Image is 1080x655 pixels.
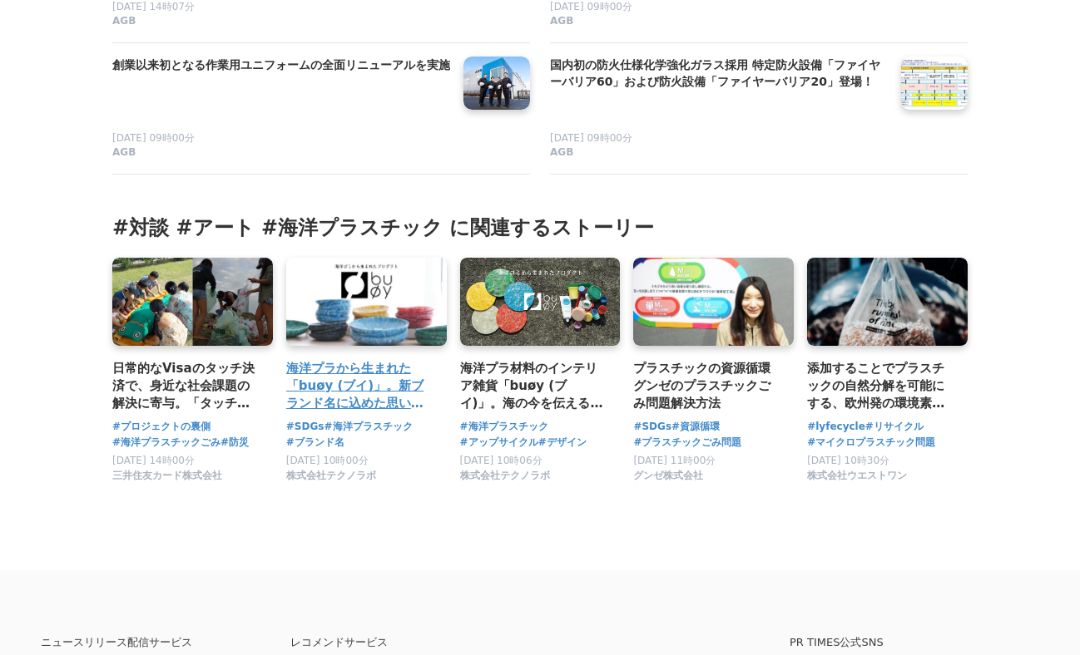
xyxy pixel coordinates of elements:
a: 日常的なVisaのタッチ決済で、身近な社会課題の解決に寄与。「タッチハッピー」で支援する海洋プラスチックごみ問題と防災教育に取り組む団体のストーリー。 [112,359,260,413]
a: 株式会社テクノラボ [460,474,550,485]
a: 株式会社テクノラボ [286,474,376,485]
span: [DATE] 10時00分 [286,455,369,466]
span: [DATE] 14時00分 [112,455,195,466]
span: [DATE] 09時00分 [550,132,632,144]
a: #リサイクル [865,419,924,435]
h4: 創業以来初となる作業用ユニフォームの全面リニューアルを実施 [112,57,450,75]
span: [DATE] 14時07分 [112,1,195,12]
span: AGB [550,146,573,158]
a: 国内初の防火仕様化学強化ガラス採用 特定防火設備「ファイヤーバリア60」および防火設備「ファイヤーバリア20」登場！ [550,57,888,91]
a: #海洋プラスチック [324,419,412,435]
a: #マイクロプラスチック問題 [807,435,935,451]
a: AGB [550,146,888,160]
a: #SDGs [633,419,671,435]
span: [DATE] 11時00分 [633,455,716,466]
span: グンゼ株式会社 [633,469,703,483]
a: 海洋プラ材料のインテリア雑貨「buøy (ブイ)」。海の今を伝えるアップサイクル工芸品を目指して [460,359,607,413]
a: AGB [112,146,450,160]
a: #プロジェクトの裏側 [112,419,211,435]
p: レコメンドサービス [290,637,540,648]
a: #プラスチックごみ問題 [633,435,741,451]
span: [DATE] 09時00分 [550,1,632,12]
span: 株式会社ウエストワン [807,469,907,483]
a: 三井住友カード株式会社 [112,474,222,485]
a: #アップサイクル [460,435,538,451]
a: プラスチックの資源循環 グンゼのプラスチックごみ問題解決方法 [633,359,780,413]
span: 株式会社テクノラボ [286,469,376,483]
a: #海洋プラスチックごみ [112,435,220,451]
span: 三井住友カード株式会社 [112,469,222,483]
a: AGB [550,15,888,29]
a: #SDGs [286,419,324,435]
p: PR TIMES公式SNS [790,637,1039,648]
a: 海洋プラから生まれた「buøy (ブイ)」。新ブランド名に込めた思いとは [286,359,433,413]
a: #防災 [220,435,249,451]
span: [DATE] 10時06分 [460,455,542,466]
span: 株式会社テクノラボ [460,469,550,483]
a: グンゼ株式会社 [633,474,703,485]
span: AGB [112,15,136,27]
p: ニュースリリース配信サービス [41,637,290,648]
a: #ブランド名 [286,435,344,451]
a: #lyfecycle [807,419,865,435]
a: AGB [112,15,450,29]
a: #海洋プラスチック [460,419,548,435]
a: #資源循環 [671,419,720,435]
span: [DATE] 09時00分 [112,132,195,144]
span: AGB [112,146,136,158]
span: [DATE] 10時30分 [807,455,889,466]
span: AGB [550,15,573,27]
h3: #対談 #アート #海洋プラスチック に関連するストーリー [112,214,968,241]
a: 株式会社ウエストワン [807,474,907,485]
a: #デザイン [538,435,587,451]
a: 添加することでプラスチックの自然分解を可能にする、欧州発の環境素材「lyfecycle（ライフサイクル）」が切り拓く、プラスチックと共存できる社会 [807,359,954,413]
a: 創業以来初となる作業用ユニフォームの全面リニューアルを実施 [112,57,450,91]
